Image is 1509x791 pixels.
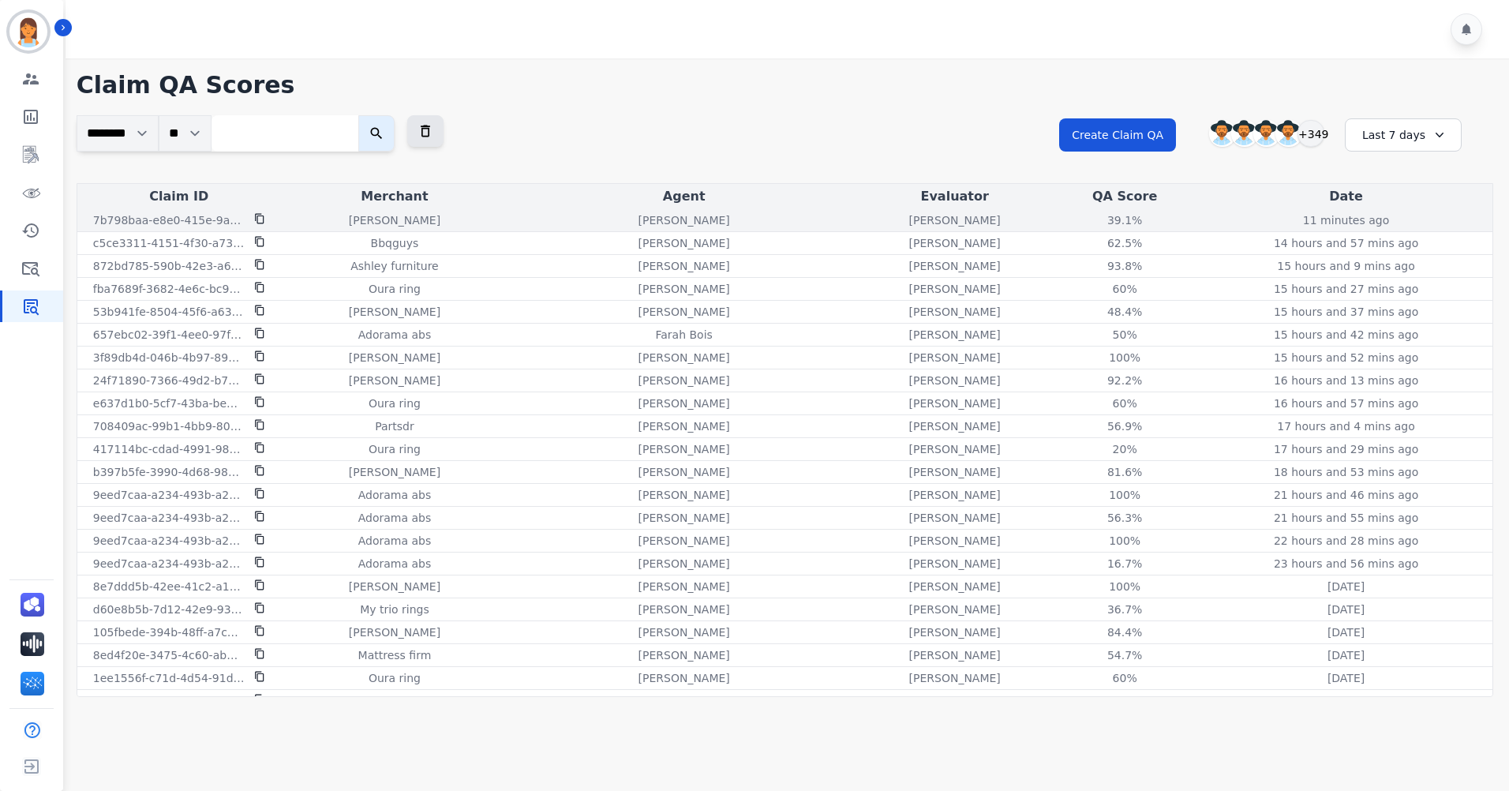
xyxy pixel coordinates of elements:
p: 1ee1556f-c71d-4d54-91db-457daa1423f9 [93,670,245,686]
p: Ashley furniture [350,258,438,274]
p: b397b5fe-3990-4d68-9872-33266d4b39df [93,464,245,480]
div: QA Score [1053,187,1196,206]
div: 60% [1089,395,1160,411]
p: 3f89db4d-046b-4b97-8953-ddccb983f8ca [93,350,245,366]
p: [PERSON_NAME] [349,579,440,594]
p: 15 hours and 52 mins ago [1274,350,1418,366]
div: 93.8% [1089,258,1160,274]
div: 48.4% [1089,304,1160,320]
p: [PERSON_NAME] [638,602,730,617]
p: 14 hours and 57 mins ago [1274,235,1418,251]
p: [PERSON_NAME] [638,373,730,388]
p: [PERSON_NAME] [909,579,1001,594]
p: 15 hours and 42 mins ago [1274,327,1418,343]
p: 9eed7caa-a234-493b-a2aa-cbde99789e1f [93,510,245,526]
p: [PERSON_NAME] [638,350,730,366]
p: [PERSON_NAME] [638,487,730,503]
p: [PERSON_NAME] [909,624,1001,640]
p: Oura ring [369,395,421,411]
div: 100% [1089,579,1160,594]
p: [PERSON_NAME] [909,464,1001,480]
div: 62.5% [1089,235,1160,251]
p: [PERSON_NAME] [909,304,1001,320]
p: 17 hours and 4 mins ago [1277,418,1414,434]
p: [PERSON_NAME] [638,395,730,411]
div: 100% [1089,487,1160,503]
p: 9eed7caa-a234-493b-a2aa-cbde99789e1f [93,533,245,549]
p: [PERSON_NAME] [349,304,440,320]
p: [PERSON_NAME] Loydpatterson [597,693,772,709]
p: c5ce3311-4151-4f30-a731-995d789f04e8 [93,235,245,251]
p: 11 minutes ago [1303,212,1389,228]
button: Create Claim QA [1059,118,1176,152]
p: 9eed7caa-a234-493b-a2aa-cbde99789e1f [93,487,245,503]
p: 16 hours and 13 mins ago [1274,373,1418,388]
p: Adorama abs [358,556,432,572]
p: [PERSON_NAME] [638,441,730,457]
p: [DATE] [1327,579,1365,594]
p: [PERSON_NAME] [909,235,1001,251]
div: Agent [511,187,856,206]
p: [PERSON_NAME] [349,464,440,480]
p: 708409ac-99b1-4bb9-800e-a1e890b9d501 [93,418,245,434]
p: [PERSON_NAME] [349,624,440,640]
div: 84.4% [1089,624,1160,640]
div: 81.6% [1089,464,1160,480]
p: 7b798baa-e8e0-415e-9aba-2bab9f8f6d33 [93,212,245,228]
div: 100% [1089,350,1160,366]
p: [PERSON_NAME] [349,350,440,366]
p: [PERSON_NAME] [909,327,1001,343]
p: [DATE] [1327,647,1365,663]
p: 53b941fe-8504-45f6-a63a-c18c8af62ec3 [93,304,245,320]
p: 24f71890-7366-49d2-b7ff-3b2cf31ed447 [93,373,245,388]
p: [PERSON_NAME] [638,418,730,434]
p: [PERSON_NAME] [909,602,1001,617]
p: My trio rings [360,602,429,617]
p: 23 hours and 56 mins ago [1274,556,1418,572]
p: Adorama abs [358,327,432,343]
p: [PERSON_NAME] [909,487,1001,503]
p: [PERSON_NAME] [638,624,730,640]
div: 100% [1089,533,1160,549]
p: 8ed4f20e-3475-4c60-ab72-395d1c99058f [93,647,245,663]
p: [PERSON_NAME] [638,235,730,251]
div: 60% [1089,670,1160,686]
p: [DATE] [1327,693,1365,709]
div: 36.7% [1089,602,1160,617]
div: 43.8% [1089,693,1160,709]
div: 20% [1089,441,1160,457]
p: Bbqguys [371,235,419,251]
p: [PERSON_NAME] [638,510,730,526]
p: [PERSON_NAME] [909,281,1001,297]
div: 56.9% [1089,418,1160,434]
p: [PERSON_NAME] [909,212,1001,228]
div: +349 [1297,120,1324,147]
img: Bordered avatar [9,13,47,51]
p: 17 hours and 29 mins ago [1274,441,1418,457]
p: 22 hours and 28 mins ago [1274,533,1418,549]
p: [PERSON_NAME] [909,350,1001,366]
p: [PERSON_NAME] [909,510,1001,526]
p: [DATE] [1327,624,1365,640]
p: e637d1b0-5cf7-43ba-be1e-9b29024fe83c [93,395,245,411]
p: [PERSON_NAME] [638,258,730,274]
p: [PERSON_NAME] [638,579,730,594]
div: 92.2% [1089,373,1160,388]
p: [PERSON_NAME] [638,670,730,686]
p: [DATE] [1327,670,1365,686]
div: Merchant [284,187,505,206]
p: [PERSON_NAME] [909,258,1001,274]
p: Adorama abs [358,487,432,503]
div: Claim ID [81,187,278,206]
div: 60% [1089,281,1160,297]
div: Evaluator [863,187,1047,206]
p: Adorama abs [358,510,432,526]
p: 18 hours and 53 mins ago [1274,464,1418,480]
p: Mattress firm [358,647,432,663]
p: [PERSON_NAME] [638,556,730,572]
div: 16.7% [1089,556,1160,572]
p: [PERSON_NAME] [909,373,1001,388]
div: 50% [1089,327,1160,343]
p: 9eed7caa-a234-493b-a2aa-cbde99789e1f [93,556,245,572]
h1: Claim QA Scores [77,71,1493,99]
